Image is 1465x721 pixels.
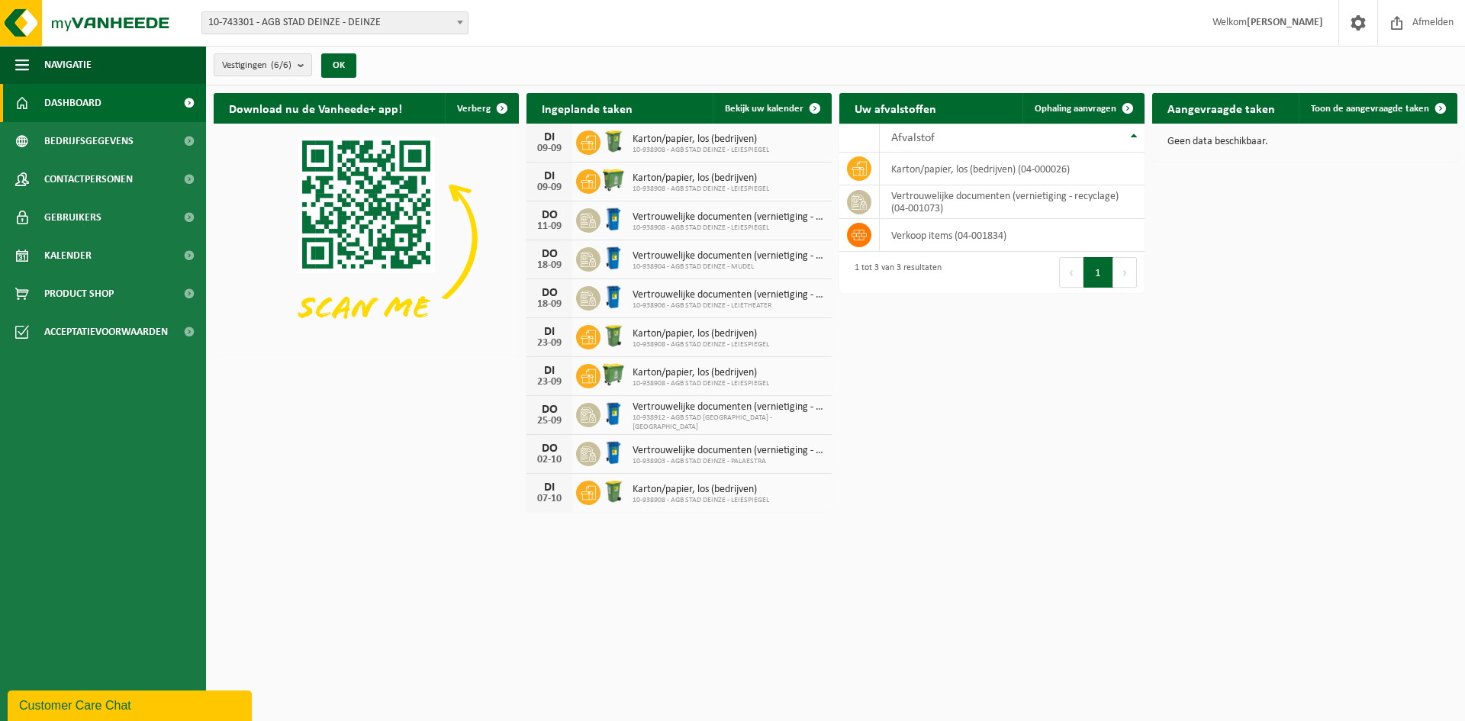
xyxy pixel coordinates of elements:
span: Toon de aangevraagde taken [1311,104,1429,114]
span: Karton/papier, los (bedrijven) [633,367,769,379]
img: WB-0240-HPE-BE-09 [600,206,626,232]
img: WB-0770-HPE-GN-51 [600,362,626,388]
img: WB-0240-HPE-BE-09 [600,284,626,310]
span: Karton/papier, los (bedrijven) [633,328,769,340]
button: Verberg [445,93,517,124]
span: 10-938908 - AGB STAD DEINZE - LEIESPIEGEL [633,185,769,194]
div: DO [534,209,565,221]
span: Afvalstof [891,132,935,144]
span: 10-743301 - AGB STAD DEINZE - DEINZE [202,12,468,34]
img: WB-0240-HPE-BE-09 [600,245,626,271]
count: (6/6) [271,60,291,70]
span: 10-938908 - AGB STAD DEINZE - LEIESPIEGEL [633,340,769,349]
span: Product Shop [44,275,114,313]
div: DI [534,365,565,377]
div: 07-10 [534,494,565,504]
div: DI [534,170,565,182]
div: 1 tot 3 van 3 resultaten [847,256,942,289]
div: DO [534,404,565,416]
div: DO [534,248,565,260]
span: Verberg [457,104,491,114]
h2: Download nu de Vanheede+ app! [214,93,417,123]
span: 10-938903 - AGB STAD DEINZE - PALAESTRA [633,457,824,466]
span: Vertrouwelijke documenten (vernietiging - recyclage) [633,445,824,457]
span: 10-938908 - AGB STAD DEINZE - LEIESPIEGEL [633,496,769,505]
div: 09-09 [534,143,565,154]
h2: Aangevraagde taken [1152,93,1290,123]
div: 09-09 [534,182,565,193]
img: WB-0240-HPE-BE-09 [600,401,626,426]
span: Vertrouwelijke documenten (vernietiging - recyclage) [633,250,824,262]
div: DI [534,481,565,494]
img: WB-0240-HPE-GN-51 [600,323,626,349]
div: DI [534,131,565,143]
span: Contactpersonen [44,160,133,198]
p: Geen data beschikbaar. [1167,137,1442,147]
span: Navigatie [44,46,92,84]
h2: Uw afvalstoffen [839,93,951,123]
span: Karton/papier, los (bedrijven) [633,484,769,496]
span: Vestigingen [222,54,291,77]
div: 18-09 [534,260,565,271]
img: WB-0240-HPE-GN-51 [600,478,626,504]
div: DO [534,287,565,299]
span: 10-938908 - AGB STAD DEINZE - LEIESPIEGEL [633,224,824,233]
img: Download de VHEPlus App [214,124,519,352]
span: Karton/papier, los (bedrijven) [633,134,769,146]
td: verkoop items (04-001834) [880,219,1145,252]
div: 18-09 [534,299,565,310]
img: WB-0240-HPE-BE-09 [600,439,626,465]
span: Gebruikers [44,198,101,237]
button: Previous [1059,257,1083,288]
div: 25-09 [534,416,565,426]
span: 10-938904 - AGB STAD DEINZE - MUDEL [633,262,824,272]
button: 1 [1083,257,1113,288]
div: 11-09 [534,221,565,232]
span: Vertrouwelijke documenten (vernietiging - recyclage) [633,211,824,224]
span: Bedrijfsgegevens [44,122,134,160]
span: Acceptatievoorwaarden [44,313,168,351]
a: Bekijk uw kalender [713,93,830,124]
button: OK [321,53,356,78]
button: Next [1113,257,1137,288]
a: Toon de aangevraagde taken [1299,93,1456,124]
span: Vertrouwelijke documenten (vernietiging - recyclage) [633,289,824,301]
strong: [PERSON_NAME] [1247,17,1323,28]
div: 23-09 [534,377,565,388]
span: Kalender [44,237,92,275]
span: Vertrouwelijke documenten (vernietiging - recyclage) [633,401,824,414]
h2: Ingeplande taken [526,93,648,123]
span: Ophaling aanvragen [1035,104,1116,114]
span: Bekijk uw kalender [725,104,803,114]
div: 23-09 [534,338,565,349]
div: DO [534,443,565,455]
button: Vestigingen(6/6) [214,53,312,76]
div: DI [534,326,565,338]
a: Ophaling aanvragen [1022,93,1143,124]
iframe: chat widget [8,687,255,721]
span: 10-938908 - AGB STAD DEINZE - LEIESPIEGEL [633,379,769,388]
span: 10-743301 - AGB STAD DEINZE - DEINZE [201,11,468,34]
span: Karton/papier, los (bedrijven) [633,172,769,185]
img: WB-0770-HPE-GN-51 [600,167,626,193]
span: 10-938906 - AGB STAD DEINZE - LEIETHEATER [633,301,824,311]
span: Dashboard [44,84,101,122]
td: vertrouwelijke documenten (vernietiging - recyclage) (04-001073) [880,185,1145,219]
span: 10-938912 - AGB STAD [GEOGRAPHIC_DATA] - [GEOGRAPHIC_DATA] [633,414,824,432]
span: 10-938908 - AGB STAD DEINZE - LEIESPIEGEL [633,146,769,155]
td: karton/papier, los (bedrijven) (04-000026) [880,153,1145,185]
img: WB-0240-HPE-GN-51 [600,128,626,154]
div: 02-10 [534,455,565,465]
